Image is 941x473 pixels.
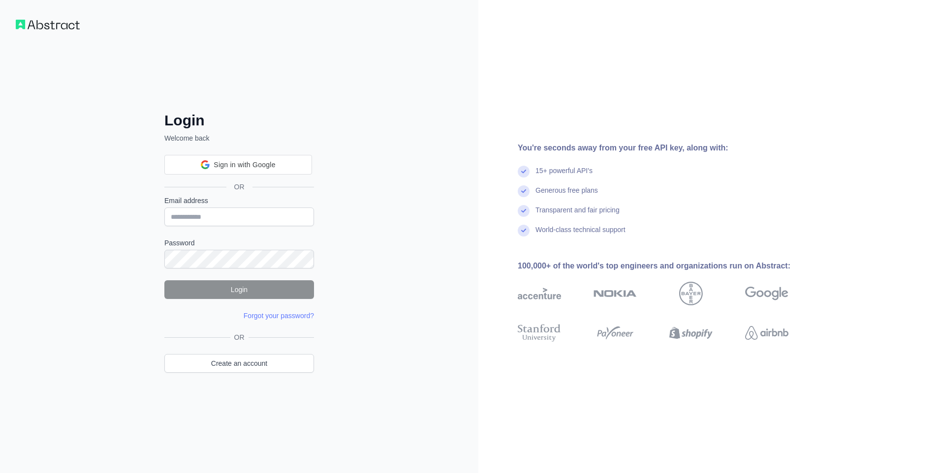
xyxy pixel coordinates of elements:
div: Generous free plans [535,185,598,205]
span: OR [226,182,252,192]
label: Email address [164,196,314,206]
a: Forgot your password? [244,312,314,320]
img: check mark [518,185,530,197]
img: check mark [518,225,530,236]
h2: Login [164,112,314,129]
img: check mark [518,166,530,177]
div: 100,000+ of the world's top engineers and organizations run on Abstract: [518,260,820,272]
img: bayer [679,282,703,305]
div: 15+ powerful API's [535,166,593,185]
img: google [745,282,788,305]
img: stanford university [518,322,561,344]
img: check mark [518,205,530,217]
label: Password [164,238,314,248]
div: World-class technical support [535,225,626,244]
button: Login [164,280,314,299]
div: Transparent and fair pricing [535,205,620,225]
span: Sign in with Google [214,160,275,170]
img: Workflow [16,20,80,30]
img: accenture [518,282,561,305]
div: You're seconds away from your free API key, along with: [518,142,820,154]
img: payoneer [594,322,637,344]
img: airbnb [745,322,788,344]
a: Create an account [164,354,314,373]
img: nokia [594,282,637,305]
img: shopify [669,322,713,344]
div: Sign in with Google [164,155,312,175]
p: Welcome back [164,133,314,143]
span: OR [230,332,249,342]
